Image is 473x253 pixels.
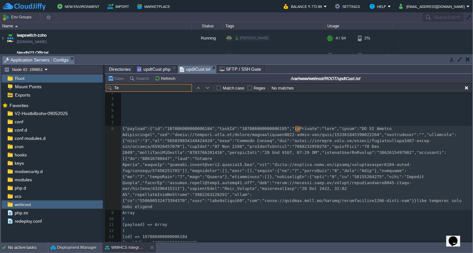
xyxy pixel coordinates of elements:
[107,3,131,10] button: Import
[13,218,43,224] a: redeploy.conf
[2,3,46,11] img: CloudJiffy
[122,240,197,245] span: [taskId] => 107086000000006185
[105,244,145,251] button: WMHCS Integration
[122,210,135,215] span: Array
[326,22,393,30] div: Usage
[57,3,101,10] button: New Environment
[105,216,115,222] div: 10
[8,103,29,108] a: Favorites
[122,126,464,209] span: ":"lore","ipsum":"DO SI Ametco Adipiscingel","sed":"doeiu://tempori.utla.et/dolore/magnaaliquaen8...
[1,22,191,30] div: Name
[105,240,115,246] div: 14
[105,222,115,228] div: 11
[13,169,44,174] a: modsecurity.d
[137,3,172,10] button: Marketplace
[254,86,266,90] label: Regex
[399,3,467,10] button: [EMAIL_ADDRESS][DOMAIN_NAME]
[129,76,151,81] button: Search
[13,152,28,158] a: hooks
[13,111,69,116] a: V2-Hostbillzoho-09052025
[358,30,379,47] div: 2%
[0,30,5,47] img: AMDAwAAAACH5BAEAAAAALAAAAAABAAEAAAICRAEAOw==
[358,47,379,64] div: 12%
[105,90,115,96] div: 2
[13,119,24,125] a: conf
[6,47,15,64] img: AMDAwAAAACH5BAEAAAAALAAAAAABAAEAAAICRAEAOw==
[122,228,125,233] span: (
[105,120,115,126] div: 7
[223,86,244,90] label: Match case
[155,76,177,81] button: Refresh
[284,3,324,10] button: Balance ₹-772.89
[137,65,171,73] span: updtCust.php
[105,210,115,216] div: 9
[122,126,312,131] span: {"payload":{"id":"107086000000006184","taskId":"107086000000006185","isPriva
[105,126,115,132] div: 8
[446,228,467,247] iframe: chat widget
[336,30,346,47] div: 4 / 64
[17,39,47,45] a: [DOMAIN_NAME]
[105,96,115,102] div: 3
[122,234,187,239] span: [id] => 107086000000006184
[13,202,32,207] a: webroot
[4,67,45,72] button: Node ID: 199851
[17,32,47,39] a: leapswitch-zoho
[105,108,115,114] div: 5
[17,50,48,56] a: Neudhi23 Official
[109,65,131,73] span: Directories
[192,30,223,47] div: Running
[105,234,115,240] div: 13
[51,244,97,251] button: Deployment Manager
[224,22,325,30] div: Tags
[2,13,34,22] button: Env Groups
[180,65,210,73] span: updtCust.txt
[4,56,69,64] span: Application Servers : Configs
[122,216,125,221] span: (
[13,193,22,199] a: vcs
[192,47,223,64] div: Running
[336,47,346,64] div: 9 / 11
[178,65,217,73] li: /var/www/webroot/ROOT/updtCust.txt
[13,127,28,133] a: conf.d
[13,185,27,191] a: php.d
[105,228,115,234] div: 12
[105,102,115,108] div: 4
[14,84,42,90] a: Mount Points
[135,65,177,73] li: /var/www/webroot/ROOT/updtCust.php
[192,22,223,30] div: Status
[234,35,270,41] div: [PERSON_NAME]
[13,135,47,141] span: conf.modules.d
[370,3,388,10] button: Help
[122,222,167,227] span: [payload] => Array
[15,25,18,27] img: AMDAwAAAACH5BAEAAAAALAAAAAABAAEAAAICRAEAOw==
[14,76,25,81] a: Root
[108,76,126,81] button: Save
[105,114,115,120] div: 6
[13,177,33,183] a: modules
[13,144,25,149] a: cron
[13,160,25,166] a: keys
[13,210,29,216] a: php.ini
[6,30,15,47] img: AMDAwAAAACH5BAEAAAAALAAAAAABAAEAAAICRAEAOw==
[271,85,295,91] div: No matches
[312,126,317,131] span: te
[8,242,48,253] div: No active tasks
[14,92,31,98] a: Exports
